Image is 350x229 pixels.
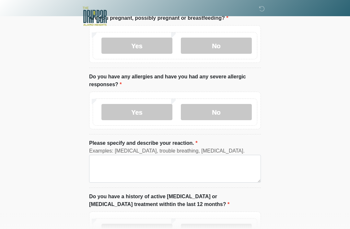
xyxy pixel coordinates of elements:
div: Examples: [MEDICAL_DATA], trouble breathing, [MEDICAL_DATA]. [89,147,261,155]
label: No [181,104,252,120]
label: Please specify and describe your reaction. [89,139,197,147]
label: No [181,38,252,54]
label: Yes [101,104,172,120]
label: Do you have a history of active [MEDICAL_DATA] or [MEDICAL_DATA] treatment withtin the last 12 mo... [89,193,261,208]
label: Yes [101,38,172,54]
img: The DRIPBaR - Alamo Heights Logo [83,5,107,28]
label: Do you have any allergies and have you had any severe allergic responses? [89,73,261,88]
